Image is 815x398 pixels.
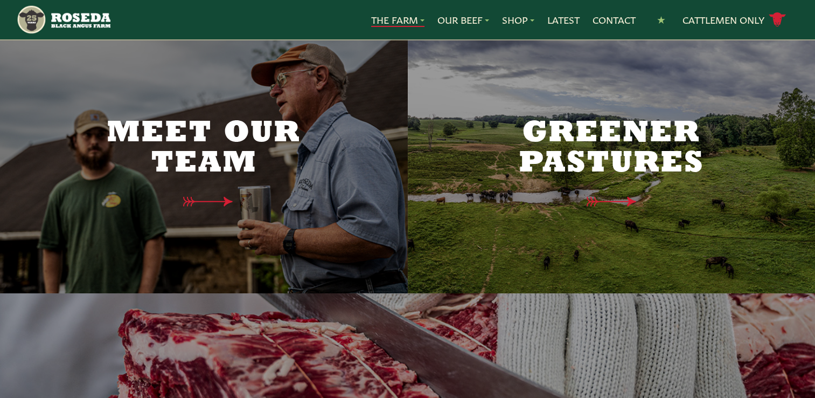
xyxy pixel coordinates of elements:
a: Cattlemen Only [682,10,786,29]
a: Contact [593,13,636,27]
a: The Farm [371,13,424,27]
a: Our Beef [437,13,489,27]
a: Shop [502,13,534,27]
h2: Meet Our Team [90,119,317,179]
h2: Greener Pastures [498,119,725,179]
a: Latest [547,13,580,27]
img: https://roseda.com/wp-content/uploads/2021/05/roseda-25-header.png [16,4,110,35]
